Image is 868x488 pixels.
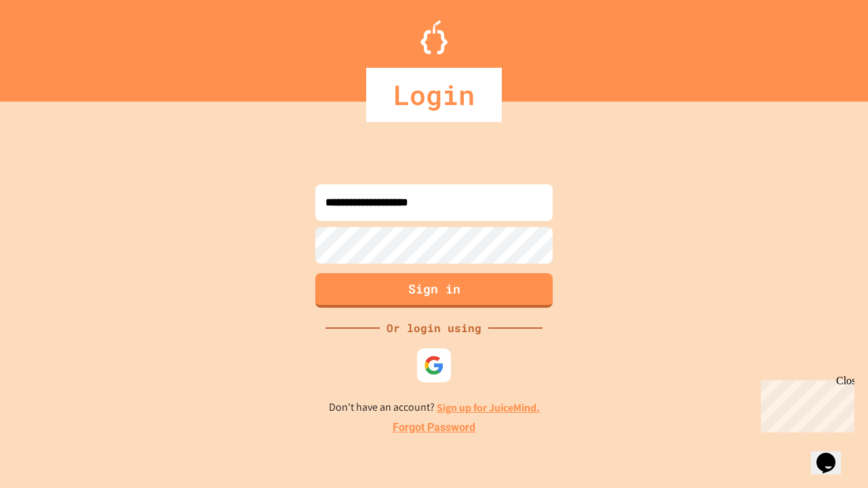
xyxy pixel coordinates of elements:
iframe: chat widget [811,434,854,474]
img: google-icon.svg [424,355,444,375]
img: Logo.svg [420,20,448,54]
iframe: chat widget [755,375,854,432]
button: Sign in [315,273,553,308]
p: Don't have an account? [329,399,540,416]
div: Login [366,68,502,122]
div: Chat with us now!Close [5,5,94,86]
a: Sign up for JuiceMind. [437,401,540,415]
a: Forgot Password [393,420,475,436]
div: Or login using [380,320,488,336]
